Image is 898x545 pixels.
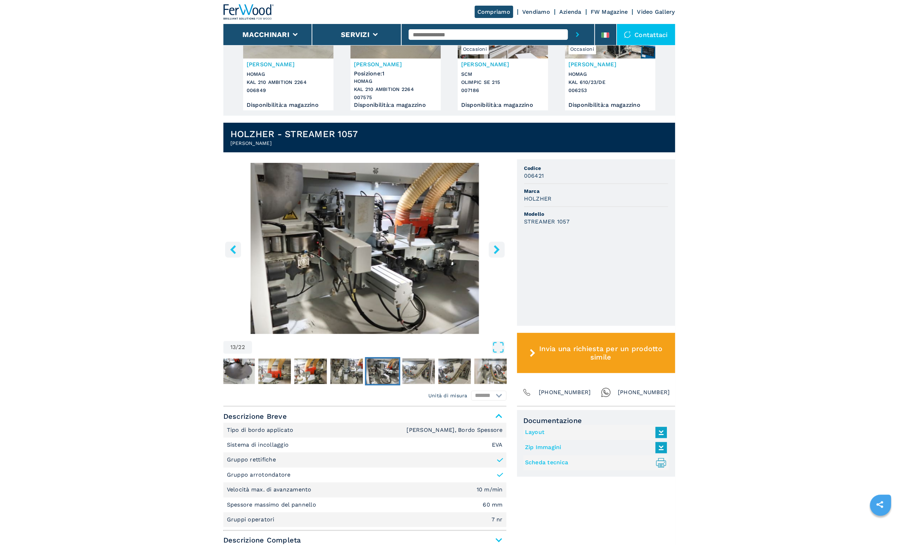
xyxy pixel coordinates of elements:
[492,442,503,448] em: EVA
[227,486,313,494] p: Velocità max. di avanzamento
[473,357,508,385] button: Go to Slide 16
[461,103,544,107] div: Disponibilità : a magazzino
[354,60,437,68] h3: [PERSON_NAME]
[406,427,502,433] em: [PERSON_NAME], Bordo Spessore
[559,8,581,15] a: Azienda
[523,416,669,425] span: Documentazione
[354,77,437,102] h3: HOMAG KAL 210 AMBITION 2264 007575
[257,357,292,385] button: Go to Slide 10
[474,359,507,384] img: 1590de7394b3a93dd728b0a2812e659a
[525,442,663,453] a: Zip Immagini
[458,6,548,110] a: Bordatrice Singola SCM OLIMPIC SE 215Occasioni007186[PERSON_NAME]SCMOLIMPIC SE 215007186Disponibi...
[254,341,505,354] button: Open Fullscreen
[617,24,675,45] div: Contattaci
[461,44,489,54] span: Occasioni
[222,359,255,384] img: 6184be17697d9e8d0633a2c80357143b
[524,195,552,203] h3: HOLZHER
[568,103,652,107] div: Disponibilità : a magazzino
[227,516,276,523] p: Gruppi operatori
[227,456,276,464] p: Gruppo rettifiche
[568,70,652,94] h3: HOMAG KAL 610/23/DE 006253
[525,457,663,469] a: Scheda tecnica
[227,426,295,434] p: Tipo di bordo applicato
[223,4,274,20] img: Ferwood
[402,359,435,384] img: 1d22362c04eedd73e6493b7f464a9d61
[236,344,238,350] span: /
[871,496,888,513] a: sharethis
[568,60,652,68] h3: [PERSON_NAME]
[243,6,333,110] a: Bordatrice Singola HOMAG KAL 210 AMBITION 2264[PERSON_NAME]HOMAGKAL 210 AMBITION 2264006849Dispon...
[522,387,532,397] img: Phone
[475,6,513,18] a: Compriamo
[238,344,245,350] span: 22
[461,60,544,68] h3: [PERSON_NAME]
[223,163,506,334] img: Bordatrice Singola HOLZHER STREAMER 1057
[524,165,668,172] span: Codice
[366,359,399,384] img: e49da8f0f67a6f00fb3fb2caed3534ee
[401,357,436,385] button: Go to Slide 14
[437,357,472,385] button: Go to Slide 15
[230,344,236,350] span: 13
[591,8,628,15] a: FW Magazine
[350,6,441,110] a: Bordatrice Singola HOMAG KAL 210 AMBITION 2264[PERSON_NAME]Posizione:1HOMAGKAL 210 AMBITION 22640...
[601,387,611,397] img: Whatsapp
[227,471,291,479] p: Gruppo arrotondatore
[524,210,668,218] span: Modello
[539,387,591,397] span: [PHONE_NUMBER]
[522,8,550,15] a: Vendiamo
[354,103,437,107] div: Disponibilità : a magazzino
[568,24,587,45] button: submit-button
[221,357,256,385] button: Go to Slide 9
[247,70,330,94] h3: HOMAG KAL 210 AMBITION 2264 006849
[354,68,437,75] div: Posizione : 1
[524,188,668,195] span: Marca
[624,31,631,38] img: Contattaci
[227,501,318,509] p: Spessore massimo del pannello
[223,423,506,527] div: Descrizione Breve
[565,6,655,110] a: Bordatrice Singola HOMAG KAL 610/23/DEOccasioniPromozioni[PERSON_NAME]HOMAGKAL 610/23/DE006253Dis...
[428,392,468,399] em: Unità di misura
[247,60,330,68] h3: [PERSON_NAME]
[330,359,363,384] img: 329620a62cfe200cc7bf9a74506d16ec
[538,344,663,361] span: Invia una richiesta per un prodotto simile
[242,30,289,39] button: Macchinari
[637,8,675,15] a: Video Gallery
[618,387,670,397] span: [PHONE_NUMBER]
[868,513,893,540] iframe: Chat
[524,218,569,226] h3: STREAMER 1057
[230,128,358,140] h1: HOLZHER - STREAMER 1057
[223,410,506,423] span: Descrizione Breve
[461,70,544,94] h3: SCM OLIMPIC SE 215 007186
[477,487,503,492] em: 10 m/min
[225,241,241,257] button: left-button
[227,441,291,449] p: Sistema di incollaggio
[329,357,364,385] button: Go to Slide 12
[568,44,596,54] span: Occasioni
[247,103,330,107] div: Disponibilità : a magazzino
[438,359,471,384] img: ad22be929f937ef341ffe091de4cc4ac
[230,140,358,147] h2: [PERSON_NAME]
[293,357,328,385] button: Go to Slide 11
[223,163,506,334] div: Go to Slide 13
[258,359,291,384] img: 453f50d9cd426206801fbb78fc7fe09f
[492,517,503,522] em: 7 nr
[517,333,675,373] button: Invia una richiesta per un prodotto simile
[365,357,400,385] button: Go to Slide 13
[525,427,663,438] a: Layout
[483,502,502,508] em: 60 mm
[489,241,505,257] button: right-button
[294,359,327,384] img: 0c00809fe0f6e28bdcd341463b34199b
[524,172,544,180] h3: 006421
[341,30,369,39] button: Servizi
